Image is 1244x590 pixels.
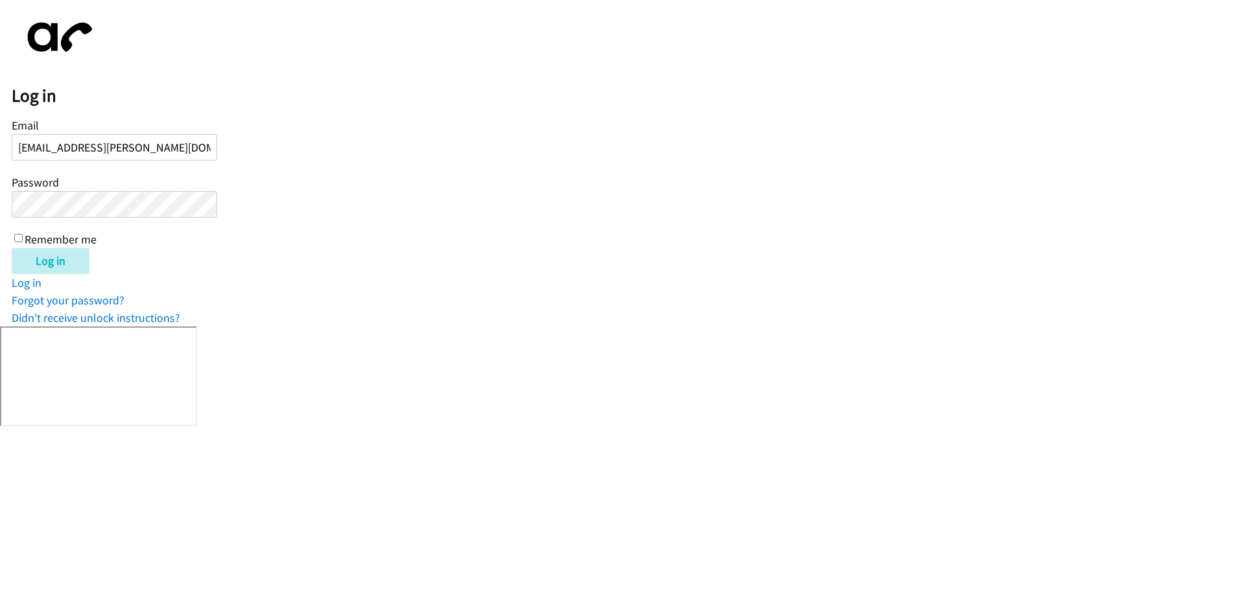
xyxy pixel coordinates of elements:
input: Log in [12,248,89,274]
img: aphone-8a226864a2ddd6a5e75d1ebefc011f4aa8f32683c2d82f3fb0802fe031f96514.svg [12,12,102,63]
a: Didn't receive unlock instructions? [12,310,180,325]
h2: Log in [12,85,1244,107]
a: Forgot your password? [12,293,124,308]
label: Password [12,175,59,190]
label: Email [12,118,39,133]
label: Remember me [25,232,97,247]
a: Log in [12,275,41,290]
